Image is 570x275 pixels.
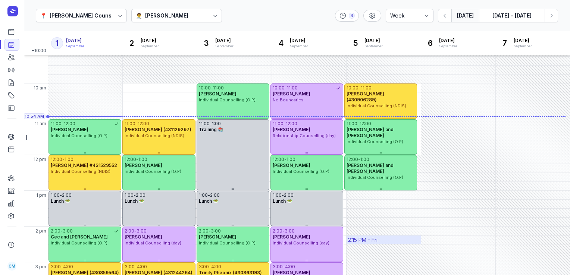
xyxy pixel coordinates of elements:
span: [PERSON_NAME] [199,91,237,97]
div: 1:00 [138,157,147,162]
div: 3 [200,37,212,49]
div: September [141,44,159,49]
div: 1:00 [273,192,282,198]
div: 3:00 [63,228,73,234]
span: Individual Counselling (O.P) [347,175,403,180]
div: September [439,44,457,49]
div: - [282,192,284,198]
div: 10:00 [199,85,211,91]
div: 2:00 [210,192,220,198]
span: [DATE] [141,38,159,44]
div: 12:00 [64,121,75,127]
span: 10 am [34,85,46,91]
div: 1 [51,37,63,49]
span: Lunch 🥗 [125,198,144,204]
span: 11 am [35,121,46,127]
span: Training 📚 [199,127,223,132]
div: 11:00 [51,121,62,127]
span: No Boundaries [273,97,304,102]
div: - [282,228,285,234]
div: - [358,85,361,91]
span: [PERSON_NAME] and [PERSON_NAME] [347,162,394,174]
span: [PERSON_NAME] #431529552 [51,162,117,168]
span: Individual Counselling (NDIS) [51,169,110,174]
div: 3:00 [273,264,283,270]
span: [DATE] [290,38,308,44]
div: 📍 [40,11,47,20]
span: Individual Counselling (NDIS) [347,103,406,108]
div: - [135,121,138,127]
div: - [62,157,65,162]
span: [PERSON_NAME] [273,91,310,97]
div: 4:00 [137,264,147,270]
div: - [60,228,63,234]
div: 3 [349,13,355,19]
button: [DATE] - [DATE] [479,9,545,22]
span: Lunch 🥗 [199,198,219,204]
span: Individual Counselling (O.P) [273,169,329,174]
span: [PERSON_NAME] [199,234,237,240]
span: [DATE] [439,38,457,44]
div: September [514,44,532,49]
div: 11:00 [361,85,372,91]
span: Individual Counselling (O.P) [347,139,403,144]
div: 12:00 [273,157,284,162]
div: September [215,44,234,49]
div: 1:00 [360,157,369,162]
span: Individual Counselling (O.P) [51,240,107,246]
div: 1:00 [286,157,295,162]
span: [PERSON_NAME] [51,127,88,132]
span: [DATE] [215,38,234,44]
div: - [60,192,62,198]
div: 11:00 [199,121,210,127]
div: 10:00 [273,85,285,91]
div: 12:00 [51,157,62,162]
div: 12:00 [360,121,371,127]
div: - [61,264,63,270]
span: Individual Counselling (O.P) [199,240,256,246]
span: [PERSON_NAME] [273,162,310,168]
span: [PERSON_NAME] [273,127,310,132]
div: 11:00 [273,121,284,127]
div: September [290,44,308,49]
button: [DATE] [451,9,479,22]
div: - [358,157,360,162]
span: CM [9,262,15,271]
div: 3:00 [285,228,295,234]
div: 1:00 [125,192,134,198]
div: 1:00 [212,121,221,127]
div: - [209,228,211,234]
div: - [135,264,137,270]
div: 2:00 [51,228,60,234]
span: [PERSON_NAME] [125,162,162,168]
div: 5 [350,37,361,49]
div: 12:00 [286,121,297,127]
span: 2 pm [35,228,46,234]
span: 3 pm [35,264,46,270]
div: 2 [126,37,138,49]
div: 2:00 [136,192,145,198]
div: - [134,228,137,234]
div: - [284,121,286,127]
span: Individual Counselling (NDIS) [125,133,184,138]
div: September [364,44,383,49]
div: 2:15 PM - Fri [348,236,378,244]
span: Cec and [PERSON_NAME] [51,234,108,240]
div: 3:00 [51,264,61,270]
span: [PERSON_NAME] [125,234,162,240]
div: 4 [275,37,287,49]
div: 2:00 [62,192,72,198]
span: [PERSON_NAME] (431129297) [125,127,191,132]
div: 2:00 [199,228,209,234]
div: 4:00 [63,264,73,270]
span: Individual Counselling (O.P) [51,133,107,138]
span: +10:00 [31,48,48,55]
div: 3:00 [211,228,221,234]
div: 3:00 [137,228,147,234]
span: [DATE] [66,38,84,44]
div: 2:00 [125,228,134,234]
span: 10:54 AM [25,113,44,119]
div: 10:00 [347,85,358,91]
div: - [210,121,212,127]
div: - [134,192,136,198]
